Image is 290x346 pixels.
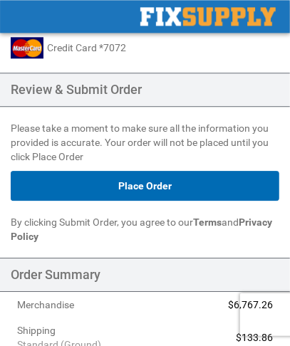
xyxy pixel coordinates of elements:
span: $133.86 [236,332,273,343]
a: store logo [140,7,276,26]
strong: Terms [193,216,222,228]
th: Merchandise [11,292,179,318]
div: Credit Card *7072 [11,37,279,58]
button: Place Order [11,171,279,201]
img: mc.png [11,37,43,58]
span: Shipping [17,325,56,336]
p: Please take a moment to make sure all the information you provided is accurate. Your order will n... [11,121,279,164]
p: By clicking Submit Order, you agree to our and [11,215,279,243]
span: $6,767.26 [228,299,273,310]
strong: Privacy Policy [11,216,272,242]
img: Fix Industrial Supply [140,7,276,26]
